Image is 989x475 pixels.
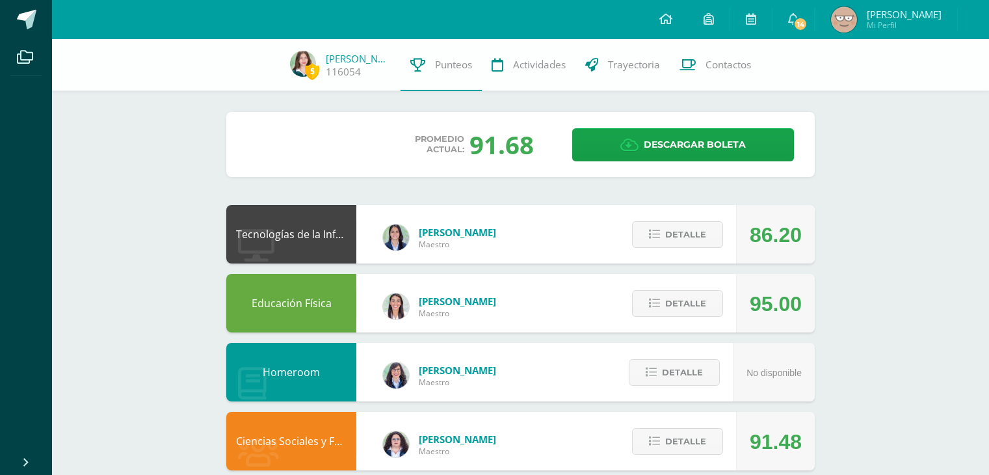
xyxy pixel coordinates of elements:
[632,428,723,455] button: Detalle
[419,295,496,308] span: [PERSON_NAME]
[305,63,319,79] span: 5
[226,412,356,470] div: Ciencias Sociales y Formación Ciudadana
[482,39,575,91] a: Actividades
[831,7,857,33] img: a2f95568c6cbeebfa5626709a5edd4e5.png
[629,359,720,386] button: Detalle
[670,39,761,91] a: Contactos
[419,433,496,446] span: [PERSON_NAME]
[401,39,482,91] a: Punteos
[867,8,942,21] span: [PERSON_NAME]
[644,129,746,161] span: Descargar boleta
[572,128,794,161] a: Descargar boleta
[383,224,409,251] img: 7489ccb779e23ff9f2c3e89c21f82ed0.png
[419,446,496,457] span: Maestro
[665,223,706,247] span: Detalle
[383,293,409,319] img: 68dbb99899dc55733cac1a14d9d2f825.png
[793,17,808,31] span: 14
[750,206,802,264] div: 86.20
[415,134,464,155] span: Promedio actual:
[750,413,802,471] div: 91.48
[705,58,751,72] span: Contactos
[867,20,942,31] span: Mi Perfil
[435,58,472,72] span: Punteos
[608,58,660,72] span: Trayectoria
[226,274,356,332] div: Educación Física
[226,343,356,401] div: Homeroom
[419,308,496,319] span: Maestro
[746,368,802,378] span: No disponible
[632,221,723,248] button: Detalle
[383,431,409,457] img: ba02aa29de7e60e5f6614f4096ff8928.png
[326,52,391,65] a: [PERSON_NAME]
[290,51,316,77] img: 384b1cc24cb8b618a4ed834f4e5b33af.png
[632,290,723,317] button: Detalle
[665,429,706,454] span: Detalle
[419,377,496,388] span: Maestro
[419,226,496,239] span: [PERSON_NAME]
[469,128,534,161] div: 91.68
[665,292,706,316] span: Detalle
[383,362,409,388] img: 01c6c64f30021d4204c203f22eb207bb.png
[750,275,802,333] div: 95.00
[662,360,703,385] span: Detalle
[326,65,361,79] a: 116054
[419,364,496,377] span: [PERSON_NAME]
[419,239,496,250] span: Maestro
[226,205,356,264] div: Tecnologías de la Información y Comunicación: Computación
[513,58,566,72] span: Actividades
[575,39,670,91] a: Trayectoria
